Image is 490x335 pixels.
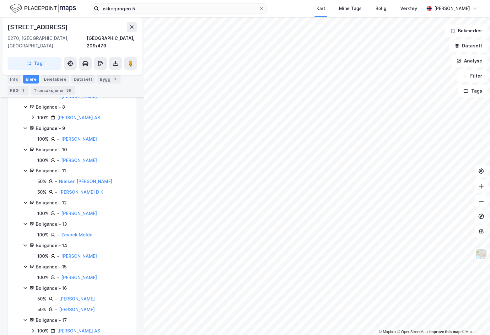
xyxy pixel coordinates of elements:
[37,210,49,217] div: 100%
[59,307,95,312] a: [PERSON_NAME]
[36,220,129,228] div: Boligandel - 13
[61,158,97,163] a: [PERSON_NAME]
[37,178,46,185] div: 50%
[375,5,386,12] div: Bolig
[316,5,325,12] div: Kart
[339,5,362,12] div: Mine Tags
[55,295,57,303] div: -
[37,114,49,122] div: 100%
[61,232,92,237] a: Zeybek Melda
[36,167,129,175] div: Boligandel - 11
[36,263,129,271] div: Boligandel - 15
[400,5,417,12] div: Verktøy
[8,75,21,84] div: Info
[8,86,29,95] div: ESG
[61,211,97,216] a: [PERSON_NAME]
[23,75,39,84] div: Eiere
[434,5,470,12] div: [PERSON_NAME]
[20,87,26,94] div: 1
[31,86,75,95] div: Transaksjoner
[449,40,487,52] button: Datasett
[36,284,129,292] div: Boligandel - 16
[459,305,490,335] div: Kontrollprogram for chat
[87,35,137,50] div: [GEOGRAPHIC_DATA], 209/479
[61,275,97,280] a: [PERSON_NAME]
[8,57,62,70] button: Tag
[59,179,112,184] a: Nielsen [PERSON_NAME]
[8,22,69,32] div: [STREET_ADDRESS]
[61,136,97,142] a: [PERSON_NAME]
[36,199,129,207] div: Boligandel - 12
[475,248,487,260] img: Z
[37,274,49,281] div: 100%
[112,76,118,82] div: 1
[397,330,428,334] a: OpenStreetMap
[36,103,129,111] div: Boligandel - 8
[57,115,100,120] a: [PERSON_NAME] AS
[55,188,57,196] div: -
[36,242,129,249] div: Boligandel - 14
[41,75,69,84] div: Leietakere
[429,330,460,334] a: Improve this map
[57,274,59,281] div: -
[36,316,129,324] div: Boligandel - 17
[61,253,97,259] a: [PERSON_NAME]
[57,231,59,239] div: -
[37,157,49,164] div: 100%
[57,135,59,143] div: -
[10,3,76,14] img: logo.f888ab2527a4732fd821a326f86c7f29.svg
[8,35,87,50] div: 0270, [GEOGRAPHIC_DATA], [GEOGRAPHIC_DATA]
[457,70,487,82] button: Filter
[57,328,100,333] a: [PERSON_NAME] AS
[379,330,396,334] a: Mapbox
[59,189,103,195] a: [PERSON_NAME] D K
[59,296,95,301] a: [PERSON_NAME]
[37,231,49,239] div: 100%
[37,327,49,335] div: 100%
[37,135,49,143] div: 100%
[55,178,57,185] div: -
[37,188,46,196] div: 50%
[37,306,46,313] div: 50%
[71,75,95,84] div: Datasett
[458,85,487,97] button: Tags
[57,210,59,217] div: -
[57,252,59,260] div: -
[55,306,57,313] div: -
[61,86,97,99] a: [PERSON_NAME] [PERSON_NAME]
[37,252,49,260] div: 100%
[37,295,46,303] div: 50%
[97,75,121,84] div: Bygg
[36,146,129,154] div: Boligandel - 10
[451,55,487,67] button: Analyse
[36,125,129,132] div: Boligandel - 9
[459,305,490,335] iframe: Chat Widget
[445,24,487,37] button: Bokmerker
[57,157,59,164] div: -
[99,4,259,13] input: Søk på adresse, matrikkel, gårdeiere, leietakere eller personer
[65,87,73,94] div: 39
